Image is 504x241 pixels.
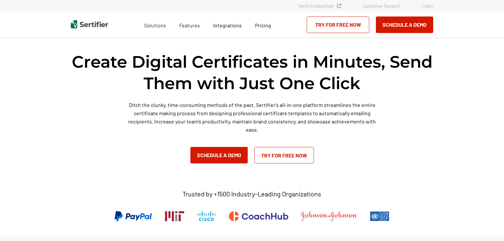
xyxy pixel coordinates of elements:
img: Johnson & Johnson [301,211,357,221]
img: Cisco [197,211,216,221]
a: Verify Credentials [298,3,341,9]
img: Verified [337,4,341,8]
img: UNDP [370,211,389,221]
span: Integrations [213,22,242,28]
img: Massachusetts Institute of Technology [165,211,184,221]
p: Trusted by +1500 Industry-Leading Organizations [182,190,321,198]
a: Login [422,3,433,9]
h1: Create Digital Certificates in Minutes, Send Them with Just One Click [71,51,433,94]
p: Ditch the clunky, time-consuming methods of the past. Sertifier’s all-in-one platform streamlines... [125,101,379,134]
span: Solutions [144,20,166,29]
a: Try for Free Now [254,147,314,163]
img: CoachHub [229,211,288,221]
a: Pricing [255,20,271,29]
a: Integrations [213,20,242,29]
a: Customer Support [363,3,400,9]
span: Pricing [255,22,271,28]
a: Try for Free Now [307,17,369,33]
img: Sertifier | Digital Credentialing Platform [71,20,108,28]
span: Features [179,20,200,29]
img: PayPal [115,211,152,221]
